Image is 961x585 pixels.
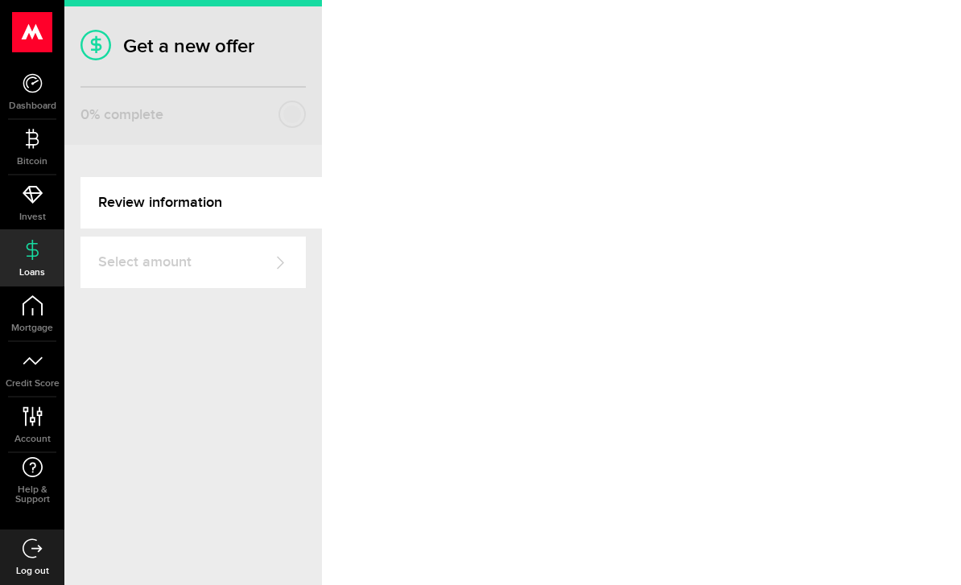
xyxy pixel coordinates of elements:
a: Select amount [80,237,306,288]
a: Review information [80,177,322,229]
div: % complete [80,101,163,130]
span: 0 [80,106,89,123]
h1: Get a new offer [80,35,306,58]
button: Open LiveChat chat widget [13,6,61,55]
